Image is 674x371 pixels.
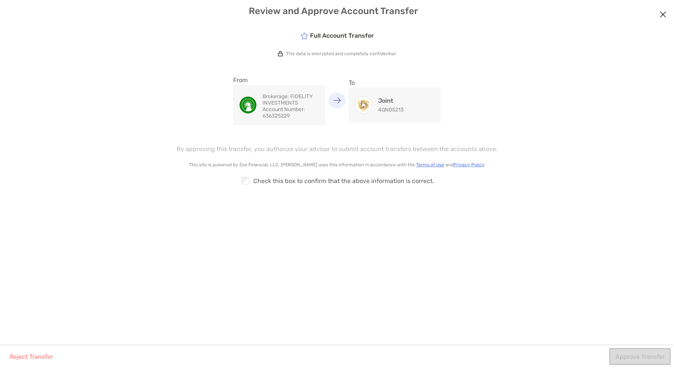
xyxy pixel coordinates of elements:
[416,162,444,167] a: Terms of Use
[378,107,404,113] p: 4QN05213
[278,51,283,56] img: icon lock
[4,348,59,365] button: Reject Transfer
[240,97,256,113] img: image
[176,144,498,154] p: By approving this transfer, you authorize your advisor to submit account transfers between the ac...
[378,97,404,104] h4: Joint
[7,6,668,16] h4: Review and Approve Account Transfer
[300,32,374,40] h5: Full Account Transfer
[286,51,397,56] p: This data is encrypted and completely confidential.
[453,162,484,167] a: Privacy Policy
[262,106,319,119] p: 636325229
[114,172,560,189] div: Check this box to confirm that the above information is correct.
[262,93,319,106] p: FIDELITY INVESTMENTS
[657,9,669,21] button: Close modal
[233,75,325,85] p: From
[262,93,289,100] span: Brokerage:
[333,97,341,103] img: Icon arrow
[355,97,372,113] img: Joint
[262,106,305,113] span: Account Number:
[114,162,560,167] p: This site is powered by Zoe Financial, LLC. [PERSON_NAME] uses this information in accordance wit...
[349,78,441,88] p: To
